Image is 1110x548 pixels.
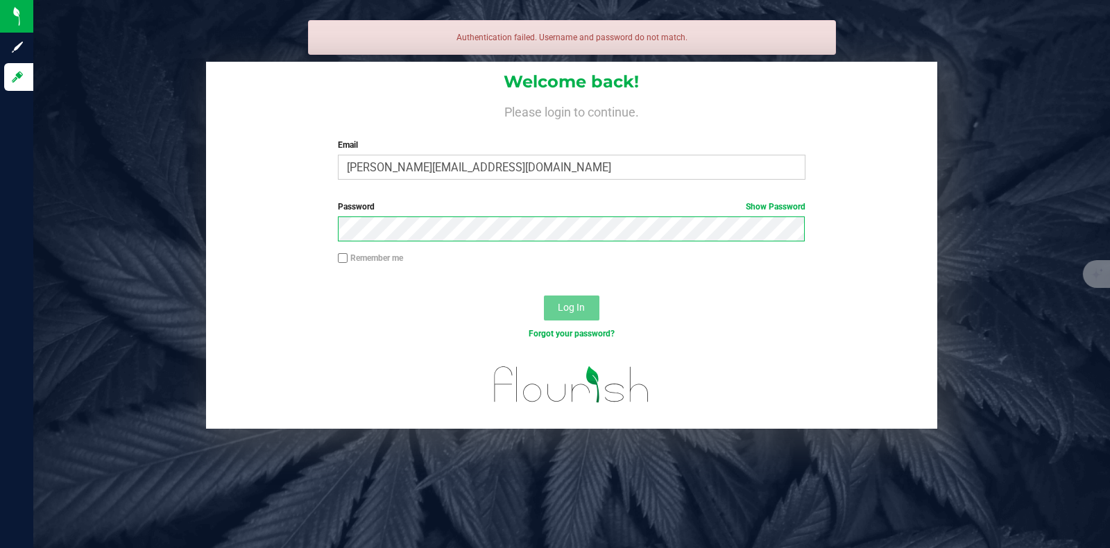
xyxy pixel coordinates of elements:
div: Authentication failed. Username and password do not match. [308,20,836,55]
h1: Welcome back! [206,73,938,91]
input: Remember me [338,253,348,263]
inline-svg: Sign up [10,40,24,54]
span: Log In [558,302,585,313]
a: Forgot your password? [529,329,615,339]
button: Log In [544,296,599,320]
a: Show Password [746,202,805,212]
label: Remember me [338,252,403,264]
img: flourish_logo.svg [480,355,663,414]
inline-svg: Log in [10,70,24,84]
label: Email [338,139,805,151]
h4: Please login to continue. [206,103,938,119]
span: Password [338,202,375,212]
